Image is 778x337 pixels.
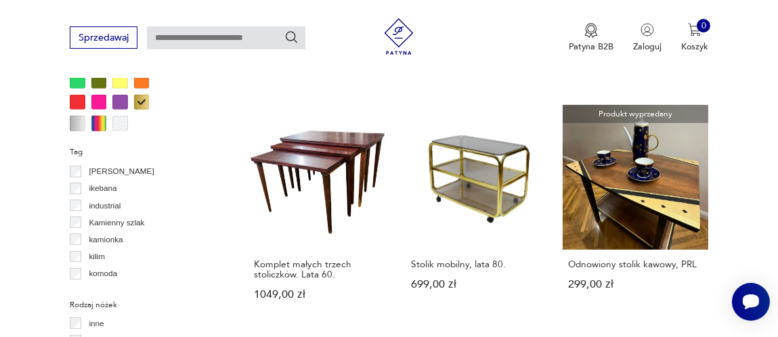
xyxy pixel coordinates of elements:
button: Patyna B2B [569,23,613,53]
button: Zaloguj [633,23,662,53]
p: komoda [89,267,118,280]
button: Sprzedawaj [70,26,137,49]
button: Szukaj [284,30,299,45]
h3: Komplet małych trzech stoliczków. Lata 60. [254,259,388,280]
div: 0 [697,19,710,32]
h3: Odnowiony stolik kawowy, PRL [569,259,703,269]
a: Komplet małych trzech stoliczków. Lata 60.Komplet małych trzech stoliczków. Lata 60.1049,00 zł [248,105,393,324]
p: Zaloguj [633,41,662,53]
img: Ikona medalu [584,23,598,38]
p: industrial [89,199,121,212]
button: 0Koszyk [681,23,708,53]
p: [PERSON_NAME] [89,164,154,178]
img: Patyna - sklep z meblami i dekoracjami vintage [376,18,422,55]
p: Rodzaj nóżek [70,298,219,312]
p: kilim [89,250,105,263]
p: kamionka [89,233,123,246]
p: 1049,00 zł [254,290,388,300]
p: inne [89,317,104,330]
a: Sprzedawaj [70,35,137,43]
p: Kamienny szlak [89,216,145,229]
p: ikebana [89,181,117,195]
img: Ikonka użytkownika [641,23,654,37]
p: 299,00 zł [569,279,703,290]
a: Produkt wyprzedanyOdnowiony stolik kawowy, PRLOdnowiony stolik kawowy, PRL299,00 zł [563,105,708,324]
img: Ikona koszyka [688,23,701,37]
p: Tag [70,145,219,159]
a: Stolik mobilny, lata 80.Stolik mobilny, lata 80.699,00 zł [406,105,550,324]
h3: Stolik mobilny, lata 80. [411,259,545,269]
p: 699,00 zł [411,279,545,290]
p: Patyna B2B [569,41,613,53]
iframe: Smartsupp widget button [732,283,770,321]
a: Ikona medaluPatyna B2B [569,23,613,53]
p: Koszyk [681,41,708,53]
